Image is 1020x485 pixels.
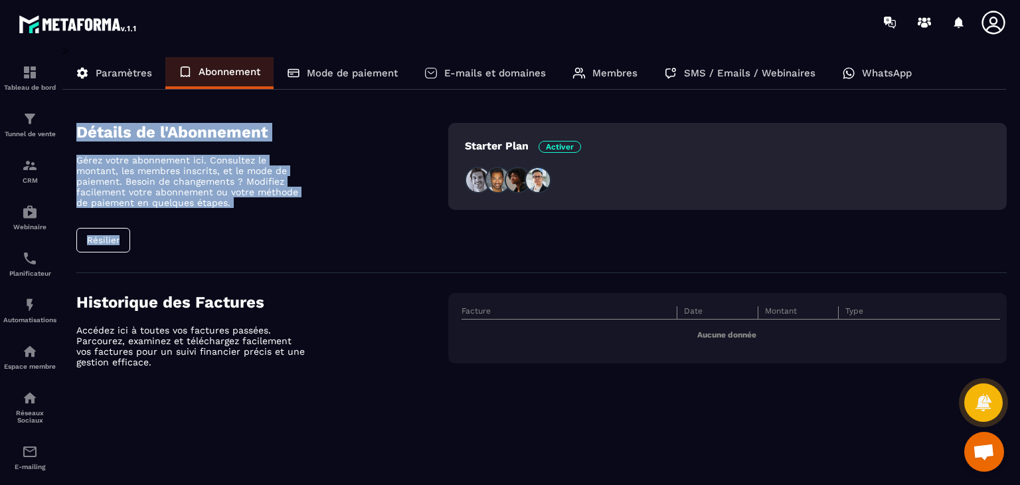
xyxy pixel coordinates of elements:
[677,306,758,320] th: Date
[3,363,56,370] p: Espace membre
[22,157,38,173] img: formation
[505,167,531,193] img: people3
[76,228,130,252] button: Résilier
[862,67,912,79] p: WhatsApp
[3,177,56,184] p: CRM
[3,194,56,241] a: automationsautomationsWebinaire
[3,241,56,287] a: schedulerschedulerPlanificateur
[76,123,448,142] h4: Détails de l'Abonnement
[76,155,309,208] p: Gérez votre abonnement ici. Consultez le montant, les membres inscrits, et le mode de paiement. B...
[76,293,448,312] h4: Historique des Factures
[539,141,581,153] span: Activer
[22,64,38,80] img: formation
[76,325,309,367] p: Accédez ici à toutes vos factures passées. Parcourez, examinez et téléchargez facilement vos fact...
[22,297,38,313] img: automations
[22,390,38,406] img: social-network
[199,66,260,78] p: Abonnement
[3,409,56,424] p: Réseaux Sociaux
[3,287,56,334] a: automationsautomationsAutomatisations
[19,12,138,36] img: logo
[22,250,38,266] img: scheduler
[462,320,1000,351] td: Aucune donnée
[3,434,56,480] a: emailemailE-mailing
[22,111,38,127] img: formation
[839,306,1000,320] th: Type
[307,67,398,79] p: Mode de paiement
[3,84,56,91] p: Tableau de bord
[525,167,551,193] img: people4
[758,306,839,320] th: Montant
[3,54,56,101] a: formationformationTableau de bord
[465,140,581,152] p: Starter Plan
[465,167,491,193] img: people1
[462,306,677,320] th: Facture
[3,101,56,147] a: formationformationTunnel de vente
[684,67,815,79] p: SMS / Emails / Webinaires
[22,343,38,359] img: automations
[3,147,56,194] a: formationformationCRM
[485,167,511,193] img: people2
[96,67,152,79] p: Paramètres
[964,432,1004,472] a: Ouvrir le chat
[444,67,546,79] p: E-mails et domaines
[592,67,637,79] p: Membres
[3,316,56,324] p: Automatisations
[62,45,1007,407] div: >
[22,444,38,460] img: email
[22,204,38,220] img: automations
[3,334,56,380] a: automationsautomationsEspace membre
[3,463,56,470] p: E-mailing
[3,380,56,434] a: social-networksocial-networkRéseaux Sociaux
[3,130,56,138] p: Tunnel de vente
[3,270,56,277] p: Planificateur
[3,223,56,231] p: Webinaire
